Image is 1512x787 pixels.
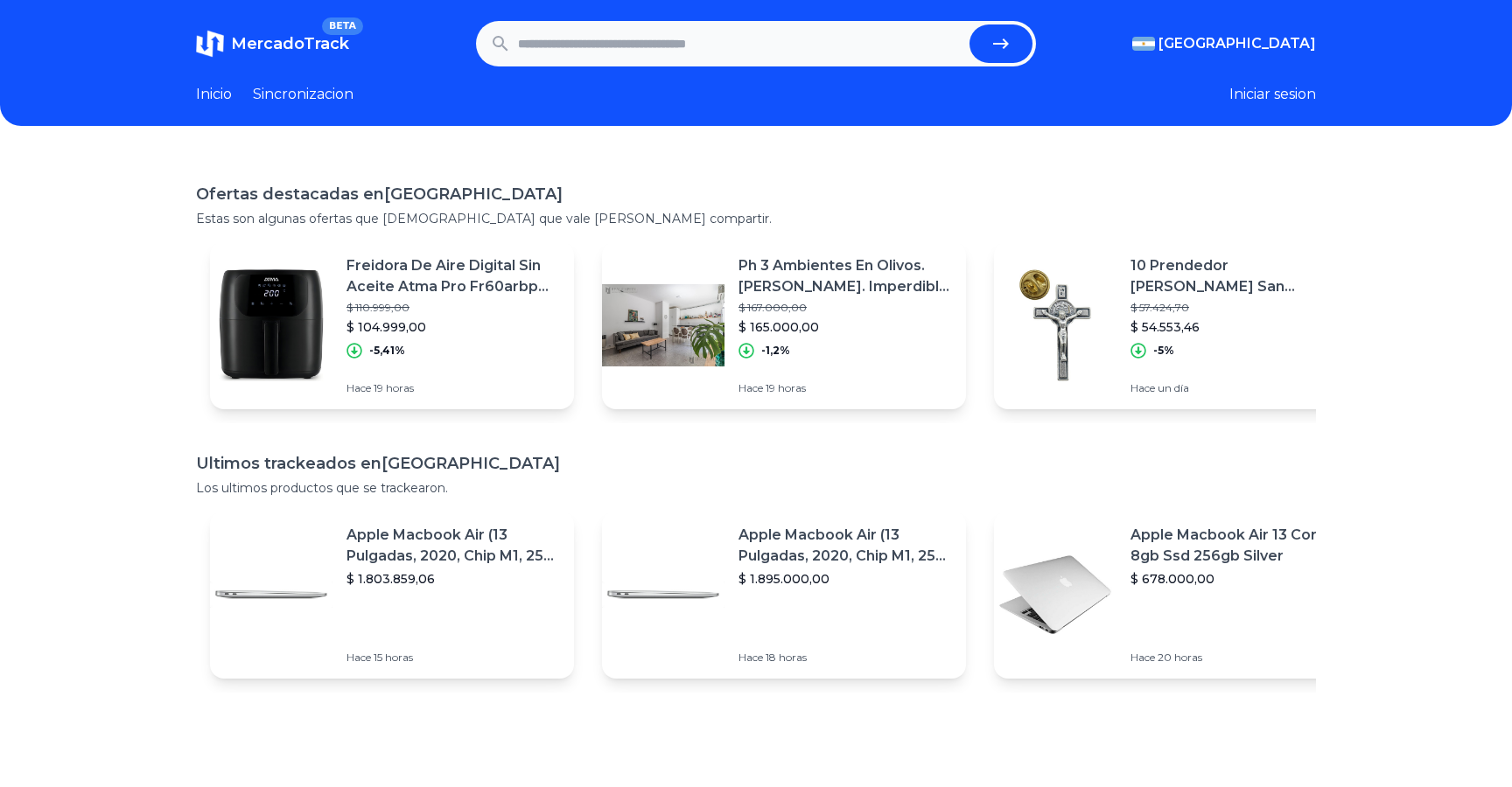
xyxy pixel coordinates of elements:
p: Freidora De Aire Digital Sin Aceite Atma Pro Fr60arbp 6,5l C [346,255,560,297]
a: MercadoTrackBETA [196,30,349,58]
p: $ 110.999,00 [346,301,560,315]
p: $ 54.553,46 [1130,318,1344,336]
p: Apple Macbook Air (13 Pulgadas, 2020, Chip M1, 256 Gb De Ssd, 8 Gb De Ram) - Plata [346,525,560,567]
p: Hace 19 horas [346,381,560,395]
img: Featured image [994,533,1116,656]
p: $ 57.424,70 [1130,301,1344,315]
p: Hace 15 horas [346,651,560,665]
p: $ 104.999,00 [346,318,560,336]
h1: Ofertas destacadas en [GEOGRAPHIC_DATA] [196,182,1316,206]
p: $ 1.803.859,06 [346,570,560,588]
a: Featured imageApple Macbook Air 13 Core I5 8gb Ssd 256gb Silver$ 678.000,00Hace 20 horas [994,511,1358,679]
img: Featured image [210,264,332,387]
span: [GEOGRAPHIC_DATA] [1158,33,1316,54]
p: Hace 18 horas [738,651,952,665]
p: Apple Macbook Air 13 Core I5 8gb Ssd 256gb Silver [1130,525,1344,567]
p: Apple Macbook Air (13 Pulgadas, 2020, Chip M1, 256 Gb De Ssd, 8 Gb De Ram) - Plata [738,525,952,567]
button: [GEOGRAPHIC_DATA] [1132,33,1316,54]
p: Estas son algunas ofertas que [DEMOGRAPHIC_DATA] que vale [PERSON_NAME] compartir. [196,210,1316,227]
p: Hace 19 horas [738,381,952,395]
p: Hace 20 horas [1130,651,1344,665]
a: Featured image10 Prendedor [PERSON_NAME] San [PERSON_NAME] Pin Broche Souvenirs ([GEOGRAPHIC_DATA... [994,241,1358,409]
p: -5% [1153,344,1174,358]
p: -1,2% [761,344,790,358]
a: Sincronizacion [253,84,353,105]
a: Inicio [196,84,232,105]
img: MercadoTrack [196,30,224,58]
p: $ 165.000,00 [738,318,952,336]
a: Featured imageApple Macbook Air (13 Pulgadas, 2020, Chip M1, 256 Gb De Ssd, 8 Gb De Ram) - Plata$... [210,511,574,679]
a: Featured imagePh 3 Ambientes En Olivos. [PERSON_NAME]. Imperdible! Sin Expensas$ 167.000,00$ 165.... [602,241,966,409]
img: Featured image [994,264,1116,387]
p: $ 167.000,00 [738,301,952,315]
img: Argentina [1132,37,1155,51]
a: Featured imageFreidora De Aire Digital Sin Aceite Atma Pro Fr60arbp 6,5l C$ 110.999,00$ 104.999,0... [210,241,574,409]
p: $ 1.895.000,00 [738,570,952,588]
a: Featured imageApple Macbook Air (13 Pulgadas, 2020, Chip M1, 256 Gb De Ssd, 8 Gb De Ram) - Plata$... [602,511,966,679]
p: Hace un día [1130,381,1344,395]
p: Ph 3 Ambientes En Olivos. [PERSON_NAME]. Imperdible! Sin Expensas [738,255,952,297]
img: Featured image [210,533,332,656]
img: Featured image [602,533,724,656]
p: -5,41% [369,344,405,358]
span: BETA [322,17,363,35]
p: 10 Prendedor [PERSON_NAME] San [PERSON_NAME] Pin Broche Souvenirs ([GEOGRAPHIC_DATA]) [1130,255,1344,297]
h1: Ultimos trackeados en [GEOGRAPHIC_DATA] [196,451,1316,476]
p: Los ultimos productos que se trackearon. [196,479,1316,497]
p: $ 678.000,00 [1130,570,1344,588]
span: MercadoTrack [231,34,349,53]
img: Featured image [602,264,724,387]
button: Iniciar sesion [1229,84,1316,105]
